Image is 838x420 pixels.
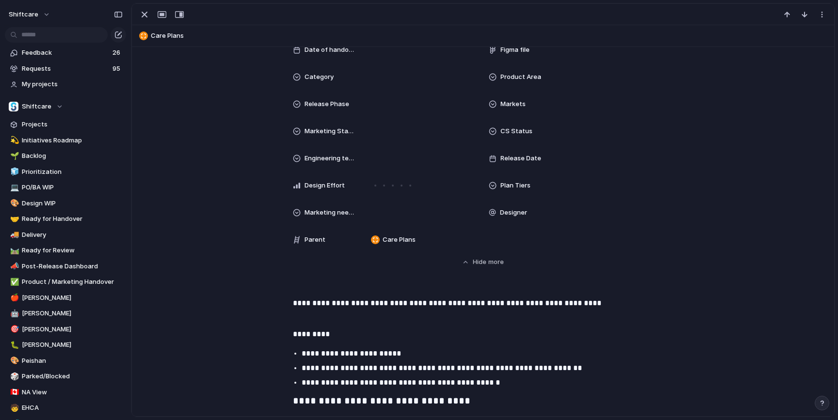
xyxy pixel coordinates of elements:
[10,151,17,162] div: 🌱
[22,372,123,381] span: Parked/Blocked
[22,340,123,350] span: [PERSON_NAME]
[305,99,349,109] span: Release Phase
[22,246,123,255] span: Ready for Review
[10,214,17,225] div: 🤝
[10,403,17,414] div: 🧒
[5,322,126,337] a: 🎯[PERSON_NAME]
[22,151,123,161] span: Backlog
[9,388,18,397] button: 🇨🇦
[5,165,126,179] a: 🧊Prioritization
[22,262,123,271] span: Post-Release Dashboard
[305,126,355,136] span: Marketing Status
[22,309,123,318] span: [PERSON_NAME]
[22,64,110,74] span: Requests
[22,136,123,145] span: Initiatives Roadmap
[22,356,123,366] span: Peishan
[9,214,18,224] button: 🤝
[9,199,18,208] button: 🎨
[383,235,416,245] span: Care Plans
[9,340,18,350] button: 🐛
[293,253,673,271] button: Hidemore
[9,167,18,177] button: 🧊
[9,325,18,334] button: 🎯
[10,229,17,240] div: 🚚
[5,62,126,76] a: Requests95
[10,355,17,366] div: 🎨
[5,212,126,226] a: 🤝Ready for Handover
[10,308,17,319] div: 🤖
[5,149,126,163] a: 🌱Backlog
[305,181,345,190] span: Design Effort
[10,277,17,288] div: ✅
[5,133,126,148] a: 💫Initiatives Roadmap
[4,7,55,22] button: shiftcare
[5,354,126,368] a: 🎨Peishan
[500,208,527,218] span: Designer
[10,166,17,177] div: 🧊
[113,48,122,58] span: 26
[9,293,18,303] button: 🍎
[10,182,17,193] div: 💻
[22,388,123,397] span: NA View
[9,230,18,240] button: 🚚
[10,371,17,382] div: 🎲
[500,99,526,109] span: Markets
[22,79,123,89] span: My projects
[5,275,126,289] a: ✅Product / Marketing Handover
[22,293,123,303] span: [PERSON_NAME]
[500,154,541,163] span: Release Date
[5,306,126,321] a: 🤖[PERSON_NAME]
[22,214,123,224] span: Ready for Handover
[5,180,126,195] a: 💻PO/BA WIP
[5,243,126,258] a: 🛤️Ready for Review
[500,181,531,190] span: Plan Tiers
[9,262,18,271] button: 📣
[5,46,126,60] a: Feedback26
[22,230,123,240] span: Delivery
[5,369,126,384] a: 🎲Parked/Blocked
[5,77,126,92] a: My projects
[22,277,123,287] span: Product / Marketing Handover
[136,28,830,44] button: Care Plans
[151,31,830,41] span: Care Plans
[488,257,504,267] span: more
[9,136,18,145] button: 💫
[22,167,123,177] span: Prioritization
[9,277,18,287] button: ✅
[5,228,126,242] a: 🚚Delivery
[22,199,123,208] span: Design WIP
[500,72,541,82] span: Product Area
[22,120,123,129] span: Projects
[9,356,18,366] button: 🎨
[9,309,18,318] button: 🤖
[10,292,17,303] div: 🍎
[9,372,18,381] button: 🎲
[5,385,126,400] div: 🇨🇦NA View
[305,154,355,163] span: Engineering team
[10,324,17,335] div: 🎯
[5,259,126,274] div: 📣Post-Release Dashboard
[22,102,51,111] span: Shiftcare
[10,245,17,256] div: 🛤️
[22,403,123,413] span: EHCA
[5,338,126,352] a: 🐛[PERSON_NAME]
[305,45,355,55] span: Date of handover
[9,246,18,255] button: 🛤️
[113,64,122,74] span: 95
[5,401,126,415] a: 🧒EHCA
[500,126,532,136] span: CS Status
[22,325,123,334] span: [PERSON_NAME]
[5,196,126,211] a: 🎨Design WIP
